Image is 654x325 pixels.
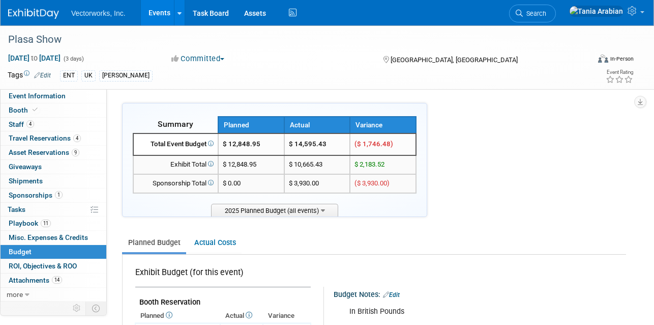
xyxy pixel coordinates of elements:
a: Misc. Expenses & Credits [1,231,106,245]
div: Event Format [542,53,634,68]
span: ($ 3,930.00) [354,179,390,187]
a: Search [509,5,556,22]
span: [GEOGRAPHIC_DATA], [GEOGRAPHIC_DATA] [391,56,518,64]
span: Budget [9,248,32,256]
th: Variance [263,309,311,323]
span: [DATE] [DATE] [8,53,61,63]
div: Plasa Show [5,31,580,49]
div: Budget Notes: [334,287,626,300]
span: Giveaways [9,163,42,171]
span: $ 12,848.95 [223,160,256,168]
span: Search [523,10,546,17]
span: (3 days) [63,56,84,62]
span: 4 [73,134,81,142]
span: $ 12,848.95 [223,140,260,148]
span: Shipments [9,177,43,185]
div: UK [81,70,96,81]
span: Event Information [9,92,66,100]
td: Personalize Event Tab Strip [68,302,86,315]
th: Variance [350,117,416,133]
a: Budget [1,245,106,259]
th: Planned [135,309,220,323]
th: Actual [220,309,263,323]
button: Committed [168,53,228,64]
span: Playbook [9,219,51,227]
div: ENT [60,70,78,81]
span: Booth [9,106,40,114]
span: $ 0.00 [223,179,241,187]
a: Attachments14 [1,274,106,287]
img: Format-Inperson.png [598,55,608,63]
span: 14 [52,276,62,284]
span: $ 2,183.52 [354,160,384,168]
th: Actual [284,117,350,133]
a: ROI, Objectives & ROO [1,259,106,273]
a: Asset Reservations9 [1,146,106,159]
span: Vectorworks, Inc. [71,9,126,17]
a: Edit [383,291,400,299]
span: Misc. Expenses & Credits [9,233,88,241]
td: $ 10,665.43 [284,155,350,174]
span: Travel Reservations [9,134,81,142]
a: Playbook11 [1,216,106,230]
td: Toggle Event Tabs [86,302,107,315]
span: Attachments [9,276,62,284]
div: [PERSON_NAME] [99,70,153,81]
th: Planned [218,117,284,133]
span: more [7,290,23,299]
span: to [29,54,39,62]
div: In-Person [610,55,634,63]
span: ROI, Objectives & ROO [9,262,77,270]
span: 9 [72,149,79,156]
span: Staff [9,120,34,128]
td: $ 3,930.00 [284,174,350,193]
a: Staff4 [1,118,106,131]
span: 2025 Planned Budget (all events) [211,204,338,216]
a: Event Information [1,89,106,103]
a: Planned Budget [122,233,186,252]
a: Booth [1,103,106,117]
div: Total Event Budget [138,140,214,149]
a: Travel Reservations4 [1,131,106,145]
a: Actual Costs [188,233,242,252]
div: Exhibit Budget (for this event) [135,267,307,284]
div: Exhibit Total [138,160,214,170]
span: Sponsorships [9,191,63,199]
span: 4 [26,120,34,128]
span: 11 [41,220,51,227]
td: Booth Reservation [135,287,311,309]
i: Booth reservation complete [33,107,38,113]
img: ExhibitDay [8,9,59,19]
a: Shipments [1,174,106,188]
td: Tags [8,70,51,82]
span: Summary [158,119,193,129]
a: Sponsorships1 [1,188,106,202]
span: ($ 1,746.48) [354,140,393,148]
a: Giveaways [1,160,106,174]
div: Sponsorship Total [138,179,214,188]
span: Tasks [8,205,25,213]
a: more [1,288,106,302]
span: 1 [55,191,63,199]
img: Tania Arabian [569,6,623,17]
td: $ 14,595.43 [284,133,350,155]
span: Asset Reservations [9,148,79,156]
div: Event Rating [606,70,633,75]
a: Edit [34,72,51,79]
a: Tasks [1,203,106,216]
